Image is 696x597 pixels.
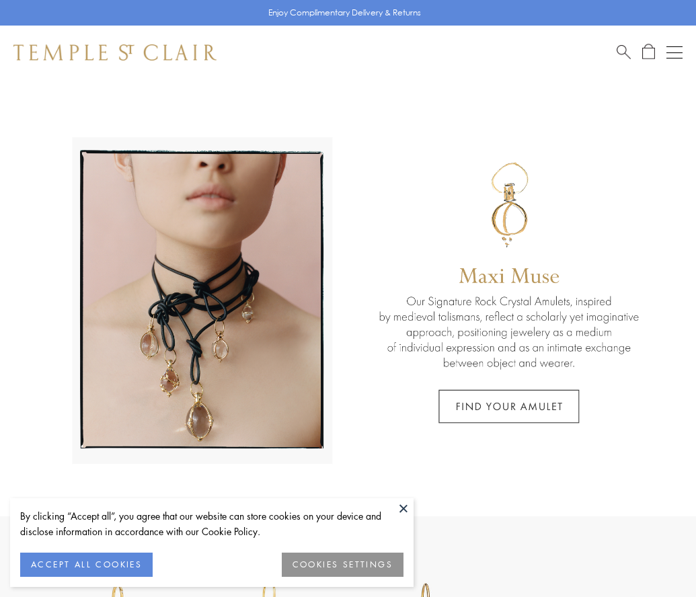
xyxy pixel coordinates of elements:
button: COOKIES SETTINGS [282,553,403,577]
button: ACCEPT ALL COOKIES [20,553,153,577]
button: Open navigation [666,44,683,61]
p: Enjoy Complimentary Delivery & Returns [268,6,421,19]
a: Open Shopping Bag [642,44,655,61]
img: Temple St. Clair [13,44,217,61]
a: Search [617,44,631,61]
div: By clicking “Accept all”, you agree that our website can store cookies on your device and disclos... [20,508,403,539]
